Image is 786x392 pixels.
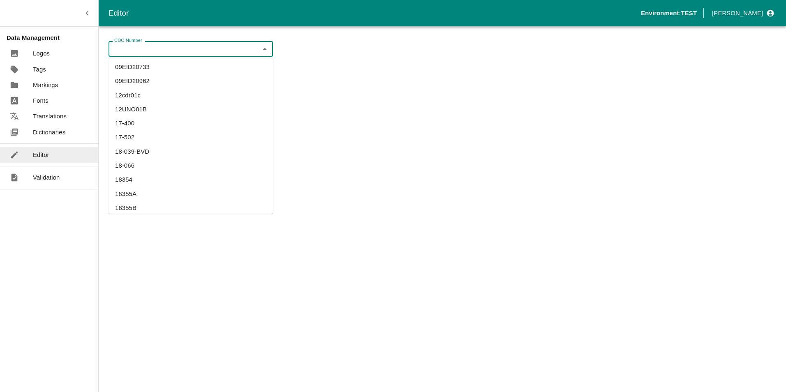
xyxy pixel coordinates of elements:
p: Editor [33,150,49,159]
li: 18-066 [109,159,273,173]
p: [PERSON_NAME] [712,9,763,18]
li: 17-400 [109,116,273,130]
p: Fonts [33,96,49,105]
li: 18355B [109,201,273,215]
p: Dictionaries [33,128,65,137]
button: Close [259,44,270,54]
p: Environment: TEST [641,9,697,18]
li: 09EID20733 [109,60,273,74]
p: Markings [33,81,58,90]
li: 18-039-BVD [109,145,273,159]
li: 18354 [109,173,273,187]
p: Data Management [7,33,98,42]
li: 12UNO01B [109,102,273,116]
p: Validation [33,173,60,182]
div: Editor [109,7,641,19]
li: 18355A [109,187,273,201]
button: profile [709,6,776,20]
li: 12cdr01c [109,88,273,102]
p: Translations [33,112,67,121]
p: Tags [33,65,46,74]
li: 17-502 [109,130,273,144]
li: 09EID20962 [109,74,273,88]
label: CDC Number [114,37,142,44]
p: Logos [33,49,50,58]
